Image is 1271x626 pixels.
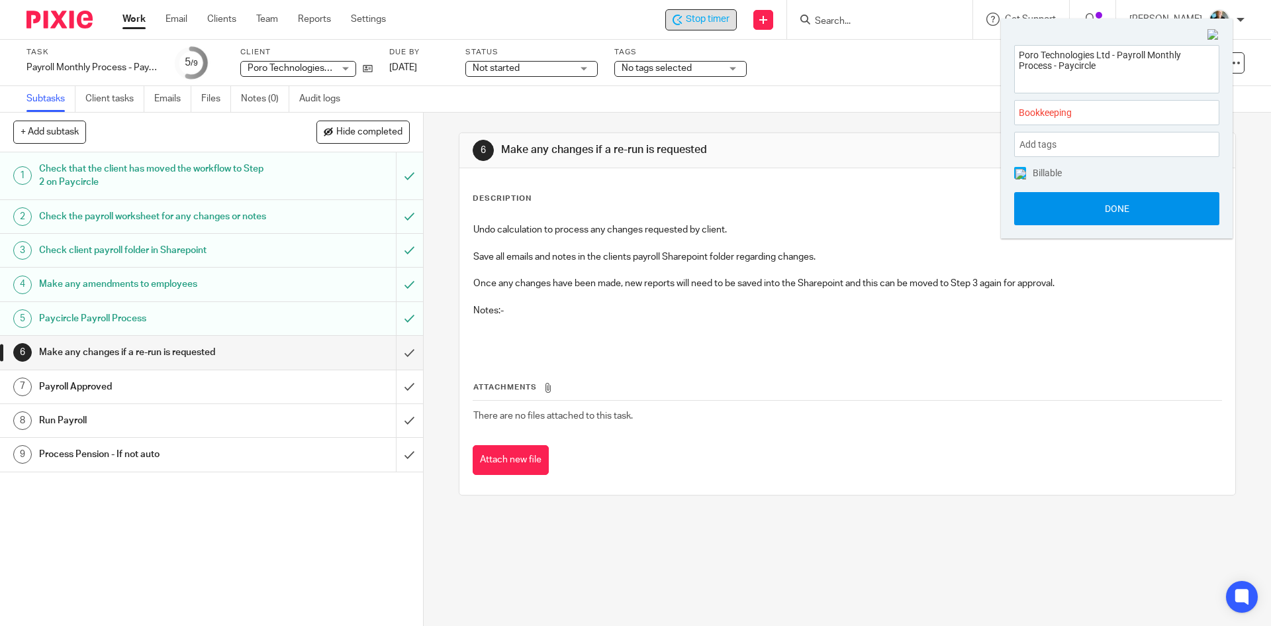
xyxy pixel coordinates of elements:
span: There are no files attached to this task. [473,411,633,421]
div: 2 [13,207,32,226]
h1: Paycircle Payroll Process [39,309,268,329]
p: Once any changes have been made, new reports will need to be saved into the Sharepoint and this c... [473,277,1221,290]
div: 5 [13,309,32,328]
button: Hide completed [316,121,410,143]
div: 6 [473,140,494,161]
label: Client [240,47,373,58]
span: Hide completed [336,127,402,138]
a: Email [165,13,187,26]
p: Save all emails and notes in the clients payroll Sharepoint folder regarding changes. [473,250,1221,264]
small: /9 [191,60,198,67]
button: Attach new file [473,445,549,475]
h1: Check that the client has moved the workflow to Step 2 on Paycircle [39,159,268,193]
a: Client tasks [85,86,144,112]
p: Notes:- [473,304,1221,317]
span: Not started [473,64,520,73]
div: 4 [13,276,32,294]
span: Add tags [1019,134,1063,155]
label: Status [465,47,598,58]
h1: Make any amendments to employees [39,274,268,294]
label: Tags [614,47,747,58]
p: Description [473,193,532,204]
h1: Make any changes if a re-run is requested [501,143,876,157]
span: Poro Technologies Ltd [248,64,340,73]
p: Undo calculation to process any changes requested by client. [473,223,1221,236]
h1: Check the payroll worksheet for any changes or notes [39,207,268,227]
a: Clients [207,13,236,26]
span: Attachments [473,384,537,391]
div: Poro Technologies Ltd - Payroll Monthly Process - Paycircle [665,9,737,30]
img: checked.png [1015,169,1026,180]
span: Billable [1033,168,1062,178]
img: Close [1207,29,1219,41]
a: Subtasks [26,86,75,112]
h1: Process Pension - If not auto [39,444,268,464]
h1: Make any changes if a re-run is requested [39,342,268,362]
span: [DATE] [389,63,417,72]
a: Settings [351,13,386,26]
a: Work [122,13,146,26]
h1: Check client payroll folder in Sharepoint [39,240,268,260]
button: + Add subtask [13,121,86,143]
label: Task [26,47,159,58]
div: 6 [13,343,32,362]
div: 8 [13,411,32,430]
div: 3 [13,241,32,260]
input: Search [814,16,933,28]
img: Pixie [26,11,93,28]
span: Bookkeeping [1019,106,1186,120]
a: Files [201,86,231,112]
div: 5 [185,55,198,70]
img: nicky-partington.jpg [1209,9,1230,30]
label: Due by [389,47,449,58]
button: Done [1014,192,1219,225]
textarea: Poro Technologies Ltd - Payroll Monthly Process - Paycircle [1015,46,1219,89]
a: Team [256,13,278,26]
a: Notes (0) [241,86,289,112]
div: 9 [13,445,32,464]
a: Reports [298,13,331,26]
div: Payroll Monthly Process - Paycircle [26,61,159,74]
div: 7 [13,378,32,396]
span: Stop timer [686,13,730,26]
h1: Payroll Approved [39,377,268,397]
span: Get Support [1005,15,1056,24]
h1: Run Payroll [39,411,268,431]
a: Emails [154,86,191,112]
span: No tags selected [622,64,692,73]
p: [PERSON_NAME] [1129,13,1202,26]
div: 1 [13,166,32,185]
a: Audit logs [299,86,350,112]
